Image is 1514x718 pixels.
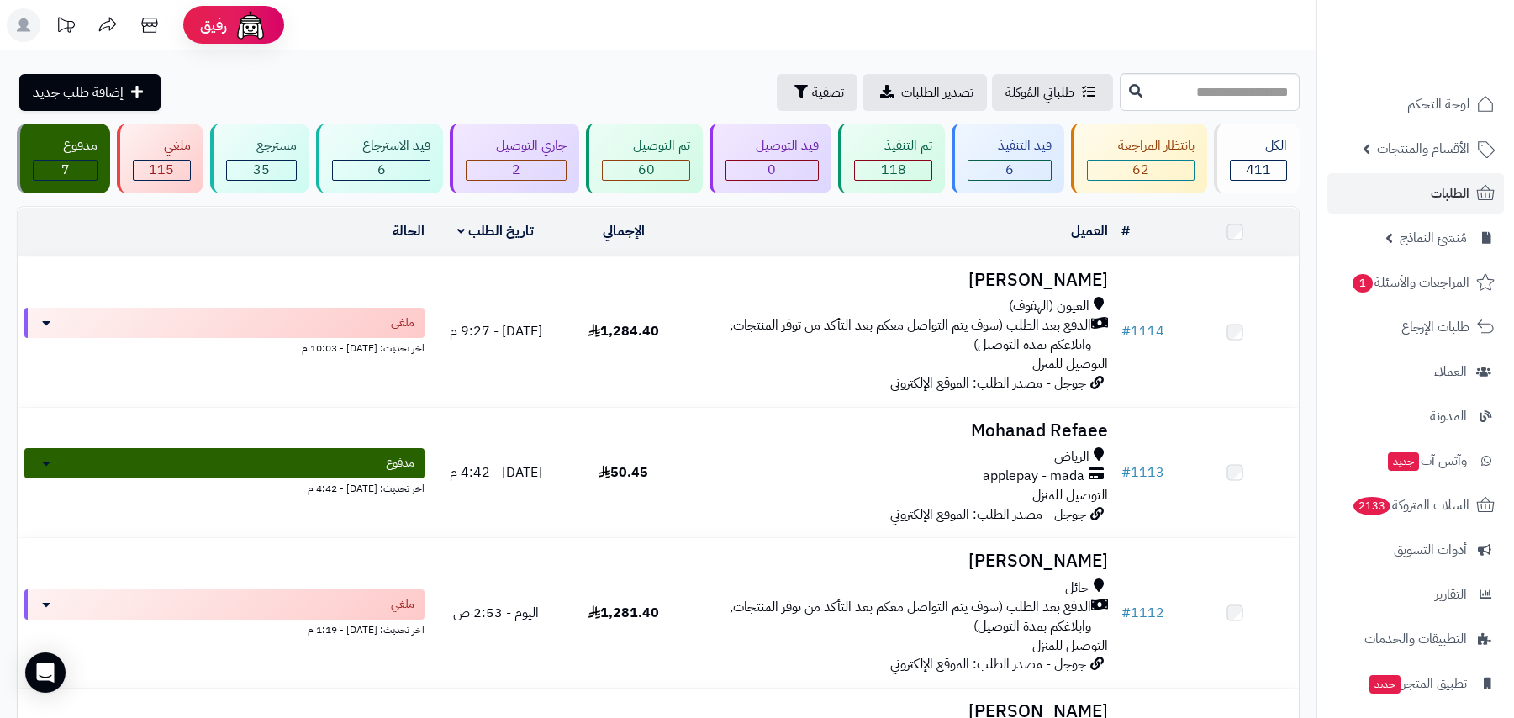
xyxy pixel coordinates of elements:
[1327,441,1504,481] a: وآتس آبجديد
[1327,485,1504,525] a: السلات المتروكة2133
[992,74,1113,111] a: طلباتي المُوكلة
[603,221,645,241] a: الإجمالي
[313,124,446,193] a: قيد الاسترجاع 6
[1068,124,1210,193] a: بانتظار المراجعة 62
[1121,462,1164,483] a: #1113
[694,598,1090,636] span: الدفع بعد الطلب (سوف يتم التواصل معكم بعد التأكد من توفر المنتجات, وابلاغكم بمدة التوصيل)
[1327,173,1504,214] a: الطلبات
[1327,530,1504,570] a: أدوات التسويق
[61,160,70,180] span: 7
[393,221,425,241] a: الحالة
[391,314,414,331] span: ملغي
[1364,627,1467,651] span: التطبيقات والخدمات
[1435,583,1467,606] span: التقارير
[134,161,189,180] div: 115
[1327,619,1504,659] a: التطبيقات والخدمات
[24,620,425,637] div: اخر تحديث: [DATE] - 1:19 م
[1401,315,1469,339] span: طلبات الإرجاع
[1327,84,1504,124] a: لوحة التحكم
[1327,574,1504,615] a: التقارير
[25,652,66,693] div: Open Intercom Messenger
[1121,221,1130,241] a: #
[149,160,174,180] span: 115
[1388,452,1419,471] span: جديد
[450,321,542,341] span: [DATE] - 9:27 م
[227,161,296,180] div: 35
[1132,160,1149,180] span: 62
[113,124,206,193] a: ملغي 115
[24,478,425,496] div: اخر تحديث: [DATE] - 4:42 م
[1087,136,1194,156] div: بانتظار المراجعة
[377,160,386,180] span: 6
[983,467,1084,486] span: applepay - mada
[1246,160,1271,180] span: 411
[694,421,1107,441] h3: Mohanad Refaee
[1121,321,1131,341] span: #
[881,160,906,180] span: 118
[1377,137,1469,161] span: الأقسام والمنتجات
[1351,271,1469,294] span: المراجعات والأسئلة
[207,124,313,193] a: مسترجع 35
[1032,485,1108,505] span: التوصيل للمنزل
[1327,307,1504,347] a: طلبات الإرجاع
[391,596,414,613] span: ملغي
[1368,672,1467,695] span: تطبيق المتجر
[1032,354,1108,374] span: التوصيل للمنزل
[599,462,648,483] span: 50.45
[1352,494,1469,517] span: السلات المتروكة
[694,271,1107,290] h3: [PERSON_NAME]
[706,124,835,193] a: قيد التوصيل 0
[386,455,414,472] span: مدفوع
[332,136,430,156] div: قيد الاسترجاع
[968,136,1052,156] div: قيد التنفيذ
[200,15,227,35] span: رفيق
[33,136,98,156] div: مدفوع
[1352,496,1392,516] span: 2133
[890,654,1086,674] span: جوجل - مصدر الطلب: الموقع الإلكتروني
[1005,82,1074,103] span: طلباتي المُوكلة
[854,136,932,156] div: تم التنفيذ
[1327,396,1504,436] a: المدونة
[226,136,297,156] div: مسترجع
[1230,136,1287,156] div: الكل
[1431,182,1469,205] span: الطلبات
[1065,578,1089,598] span: حائل
[890,504,1086,525] span: جوجل - مصدر الطلب: الموقع الإلكتروني
[1327,262,1504,303] a: المراجعات والأسئلة1
[333,161,430,180] div: 6
[453,603,539,623] span: اليوم - 2:53 ص
[588,321,659,341] span: 1,284.40
[583,124,705,193] a: تم التوصيل 60
[1121,603,1164,623] a: #1112
[24,338,425,356] div: اخر تحديث: [DATE] - 10:03 م
[13,124,113,193] a: مدفوع 7
[835,124,948,193] a: تم التنفيذ 118
[34,161,97,180] div: 7
[450,462,542,483] span: [DATE] - 4:42 م
[855,161,931,180] div: 118
[1407,92,1469,116] span: لوحة التحكم
[457,221,534,241] a: تاريخ الطلب
[1121,603,1131,623] span: #
[725,136,819,156] div: قيد التوصيل
[588,603,659,623] span: 1,281.40
[1032,636,1108,656] span: التوصيل للمنزل
[1121,462,1131,483] span: #
[1054,447,1089,467] span: الرياض
[512,160,520,180] span: 2
[694,316,1090,355] span: الدفع بعد الطلب (سوف يتم التواصل معكم بعد التأكد من توفر المنتجات, وابلاغكم بمدة التوصيل)
[1088,161,1193,180] div: 62
[253,160,270,180] span: 35
[1211,124,1303,193] a: الكل411
[467,161,566,180] div: 2
[1386,449,1467,473] span: وآتس آب
[1400,13,1498,49] img: logo-2.png
[446,124,583,193] a: جاري التوصيل 2
[33,82,124,103] span: إضافة طلب جديد
[1352,273,1374,293] span: 1
[1327,663,1504,704] a: تطبيق المتجرجديد
[863,74,987,111] a: تصدير الطلبات
[133,136,190,156] div: ملغي
[948,124,1068,193] a: قيد التنفيذ 6
[603,161,688,180] div: 60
